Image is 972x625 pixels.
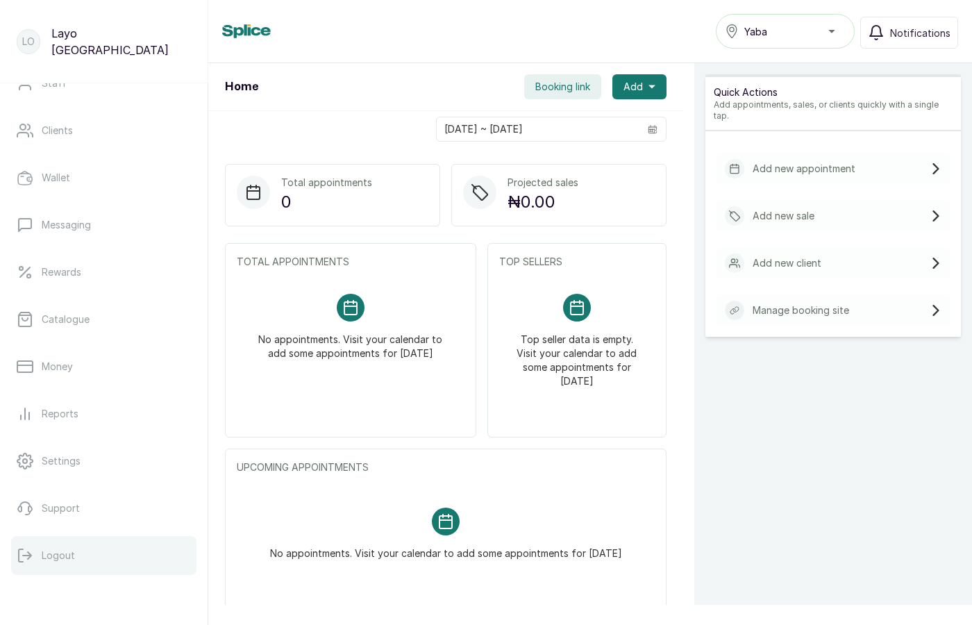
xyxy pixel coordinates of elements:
[42,218,91,232] p: Messaging
[42,171,70,185] p: Wallet
[11,111,196,150] a: Clients
[753,209,814,223] p: Add new sale
[42,124,73,137] p: Clients
[11,64,196,103] a: Staff
[42,501,80,515] p: Support
[11,206,196,244] a: Messaging
[253,322,448,360] p: No appointments. Visit your calendar to add some appointments for [DATE]
[42,454,81,468] p: Settings
[11,394,196,433] a: Reports
[753,162,855,176] p: Add new appointment
[516,322,639,388] p: Top seller data is empty. Visit your calendar to add some appointments for [DATE]
[714,99,953,122] p: Add appointments, sales, or clients quickly with a single tap.
[11,300,196,339] a: Catalogue
[42,407,78,421] p: Reports
[437,117,639,141] input: Select date
[535,80,590,94] span: Booking link
[524,74,601,99] button: Booking link
[11,158,196,197] a: Wallet
[42,549,75,562] p: Logout
[11,489,196,528] a: Support
[753,256,821,270] p: Add new client
[890,26,950,40] span: Notifications
[11,442,196,481] a: Settings
[22,35,35,49] p: LO
[714,85,953,99] p: Quick Actions
[42,312,90,326] p: Catalogue
[42,360,73,374] p: Money
[11,347,196,386] a: Money
[499,255,655,269] p: TOP SELLERS
[281,176,372,190] p: Total appointments
[281,190,372,215] p: 0
[51,25,191,58] p: Layo [GEOGRAPHIC_DATA]
[237,460,655,474] p: UPCOMING APPOINTMENTS
[42,76,67,90] p: Staff
[225,78,258,95] h1: Home
[612,74,667,99] button: Add
[744,24,767,39] span: Yaba
[716,14,855,49] button: Yaba
[648,124,657,134] svg: calendar
[508,190,578,215] p: ₦0.00
[508,176,578,190] p: Projected sales
[860,17,958,49] button: Notifications
[623,80,643,94] span: Add
[753,303,849,317] p: Manage booking site
[42,265,81,279] p: Rewards
[11,536,196,575] button: Logout
[11,253,196,292] a: Rewards
[237,255,464,269] p: TOTAL APPOINTMENTS
[270,535,622,560] p: No appointments. Visit your calendar to add some appointments for [DATE]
